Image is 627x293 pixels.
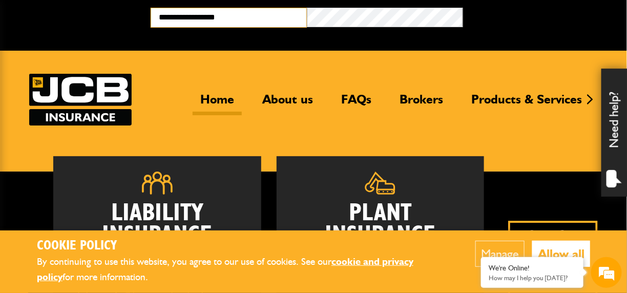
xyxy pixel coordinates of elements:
div: Need help? [601,69,627,197]
p: How may I help you today? [489,274,576,282]
h2: Liability Insurance [69,202,246,252]
a: About us [255,92,321,115]
a: Brokers [392,92,451,115]
button: Allow all [532,241,590,267]
button: Broker Login [463,8,619,24]
a: Products & Services [464,92,590,115]
a: FAQs [333,92,379,115]
h2: Plant Insurance [292,202,469,246]
a: JCB Insurance Services [29,74,132,125]
button: Manage [475,241,525,267]
a: Home [193,92,242,115]
div: We're Online! [489,264,576,273]
img: JCB Insurance Services logo [29,74,132,125]
p: By continuing to use this website, you agree to our use of cookies. See our for more information. [37,254,444,285]
h2: Cookie Policy [37,238,444,254]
